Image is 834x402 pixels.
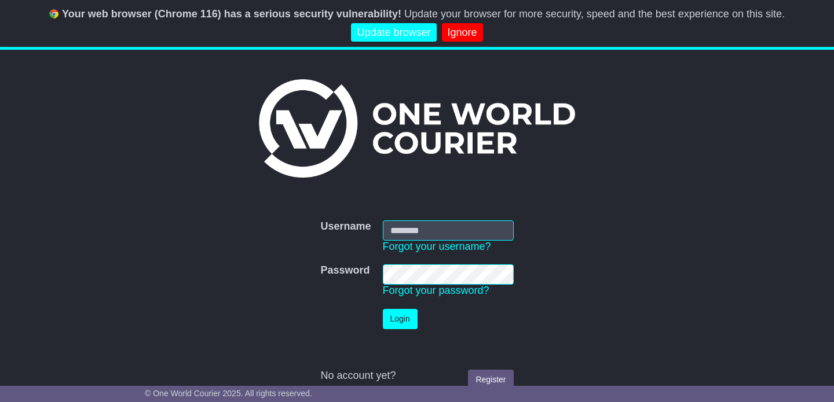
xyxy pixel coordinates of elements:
img: One World [259,79,575,178]
span: © One World Courier 2025. All rights reserved. [145,389,312,398]
a: Ignore [442,23,483,42]
a: Forgot your password? [383,285,489,296]
label: Username [320,220,371,233]
b: Your web browser (Chrome 116) has a serious security vulnerability! [62,8,401,20]
label: Password [320,264,370,277]
a: Forgot your username? [383,241,491,252]
button: Login [383,309,418,329]
div: No account yet? [320,370,513,382]
a: Register [468,370,513,390]
a: Update browser [351,23,436,42]
span: Update your browser for more security, speed and the best experience on this site. [404,8,785,20]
